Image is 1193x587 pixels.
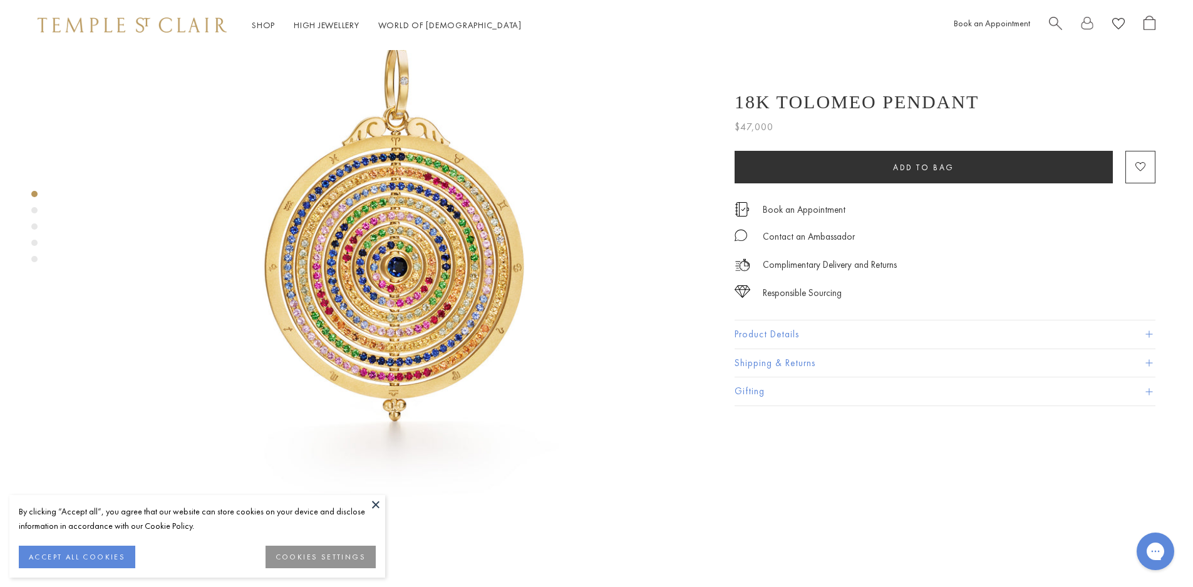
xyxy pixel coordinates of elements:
[763,285,842,301] div: Responsible Sourcing
[763,203,845,217] a: Book an Appointment
[1144,16,1155,35] a: Open Shopping Bag
[19,504,376,533] div: By clicking “Accept all”, you agree that our website can store cookies on your device and disclos...
[735,285,750,298] img: icon_sourcing.svg
[252,18,522,33] nav: Main navigation
[31,188,38,272] div: Product gallery navigation
[1112,16,1125,35] a: View Wishlist
[378,19,522,31] a: World of [DEMOGRAPHIC_DATA]World of [DEMOGRAPHIC_DATA]
[735,119,773,135] span: $47,000
[954,18,1030,29] a: Book an Appointment
[735,320,1155,349] button: Product Details
[735,377,1155,406] button: Gifting
[893,162,954,173] span: Add to bag
[735,202,750,217] img: icon_appointment.svg
[735,349,1155,377] button: Shipping & Returns
[1130,528,1180,574] iframe: Gorgias live chat messenger
[266,546,376,568] button: COOKIES SETTINGS
[735,91,979,113] h1: 18K Tolomeo Pendant
[735,151,1113,183] button: Add to bag
[252,19,275,31] a: ShopShop
[763,257,897,273] p: Complimentary Delivery and Returns
[763,229,855,245] div: Contact an Ambassador
[1049,16,1062,35] a: Search
[19,546,135,568] button: ACCEPT ALL COOKIES
[735,257,750,273] img: icon_delivery.svg
[735,229,747,242] img: MessageIcon-01_2.svg
[294,19,359,31] a: High JewelleryHigh Jewellery
[38,18,227,33] img: Temple St. Clair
